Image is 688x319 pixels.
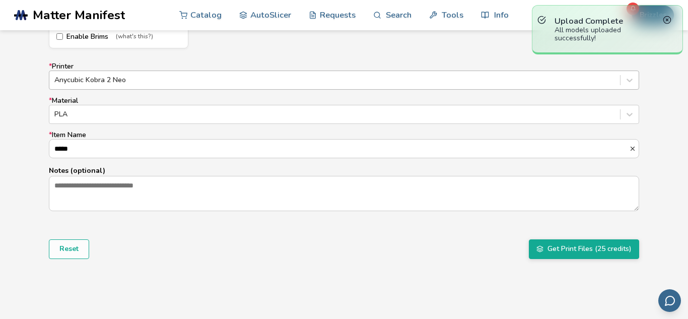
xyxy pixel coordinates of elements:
input: *Item Name [49,140,629,158]
label: Enable Brims [56,33,181,41]
span: Matter Manifest [33,8,125,22]
input: Enable Brims(what's this?) [56,33,63,40]
label: Item Name [49,131,639,158]
label: Printer [49,62,639,90]
p: Upload Complete [555,16,660,26]
label: Material [49,97,639,124]
button: Send feedback via email [658,289,681,312]
span: (what's this?) [116,33,153,40]
button: Get Print Files (25 credits) [529,239,639,259]
div: All models uploaded successfully! [555,26,660,42]
p: Notes (optional) [49,165,639,176]
button: Reset [49,239,89,259]
button: *Item Name [629,145,639,152]
textarea: Notes (optional) [49,176,639,211]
